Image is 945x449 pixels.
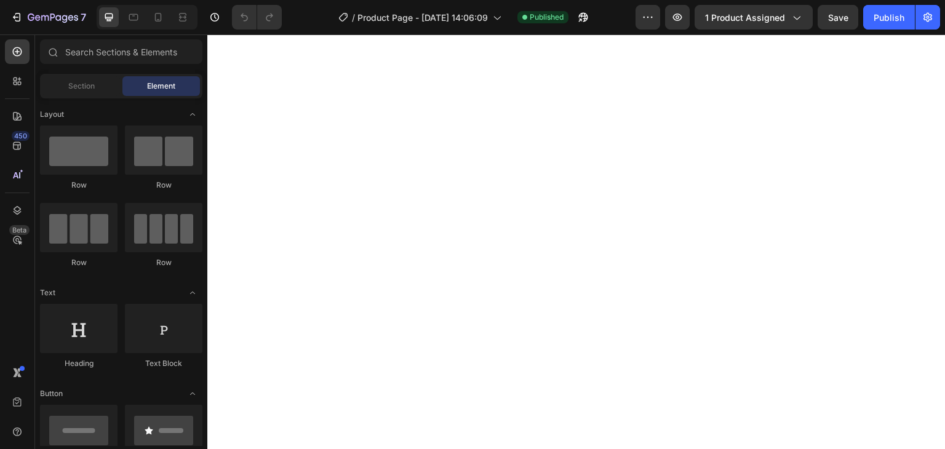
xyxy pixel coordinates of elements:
[863,5,915,30] button: Publish
[705,11,785,24] span: 1 product assigned
[40,109,64,120] span: Layout
[40,388,63,399] span: Button
[125,180,202,191] div: Row
[5,5,92,30] button: 7
[695,5,813,30] button: 1 product assigned
[81,10,86,25] p: 7
[40,39,202,64] input: Search Sections & Elements
[68,81,95,92] span: Section
[147,81,175,92] span: Element
[125,358,202,369] div: Text Block
[207,34,945,449] iframe: Design area
[874,11,904,24] div: Publish
[9,225,30,235] div: Beta
[40,257,118,268] div: Row
[352,11,355,24] span: /
[530,12,564,23] span: Published
[40,180,118,191] div: Row
[232,5,282,30] div: Undo/Redo
[12,131,30,141] div: 450
[828,12,848,23] span: Save
[183,105,202,124] span: Toggle open
[183,283,202,303] span: Toggle open
[40,358,118,369] div: Heading
[40,287,55,298] span: Text
[183,384,202,403] span: Toggle open
[357,11,488,24] span: Product Page - [DATE] 14:06:09
[818,5,858,30] button: Save
[125,257,202,268] div: Row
